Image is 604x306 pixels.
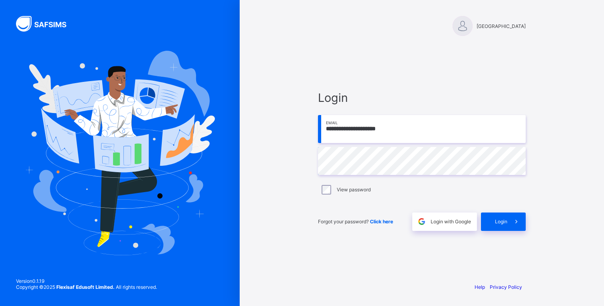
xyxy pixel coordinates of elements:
span: Version 0.1.19 [16,278,157,284]
label: View password [337,187,371,193]
img: google.396cfc9801f0270233282035f929180a.svg [417,217,426,226]
img: SAFSIMS Logo [16,16,76,32]
a: Privacy Policy [490,284,522,290]
span: Forgot your password? [318,219,393,225]
img: Hero Image [25,51,215,255]
span: Copyright © 2025 All rights reserved. [16,284,157,290]
a: Click here [370,219,393,225]
span: Login with Google [431,219,471,225]
span: [GEOGRAPHIC_DATA] [477,23,526,29]
strong: Flexisaf Edusoft Limited. [56,284,115,290]
span: Login [318,91,526,105]
a: Help [475,284,485,290]
span: Login [495,219,507,225]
